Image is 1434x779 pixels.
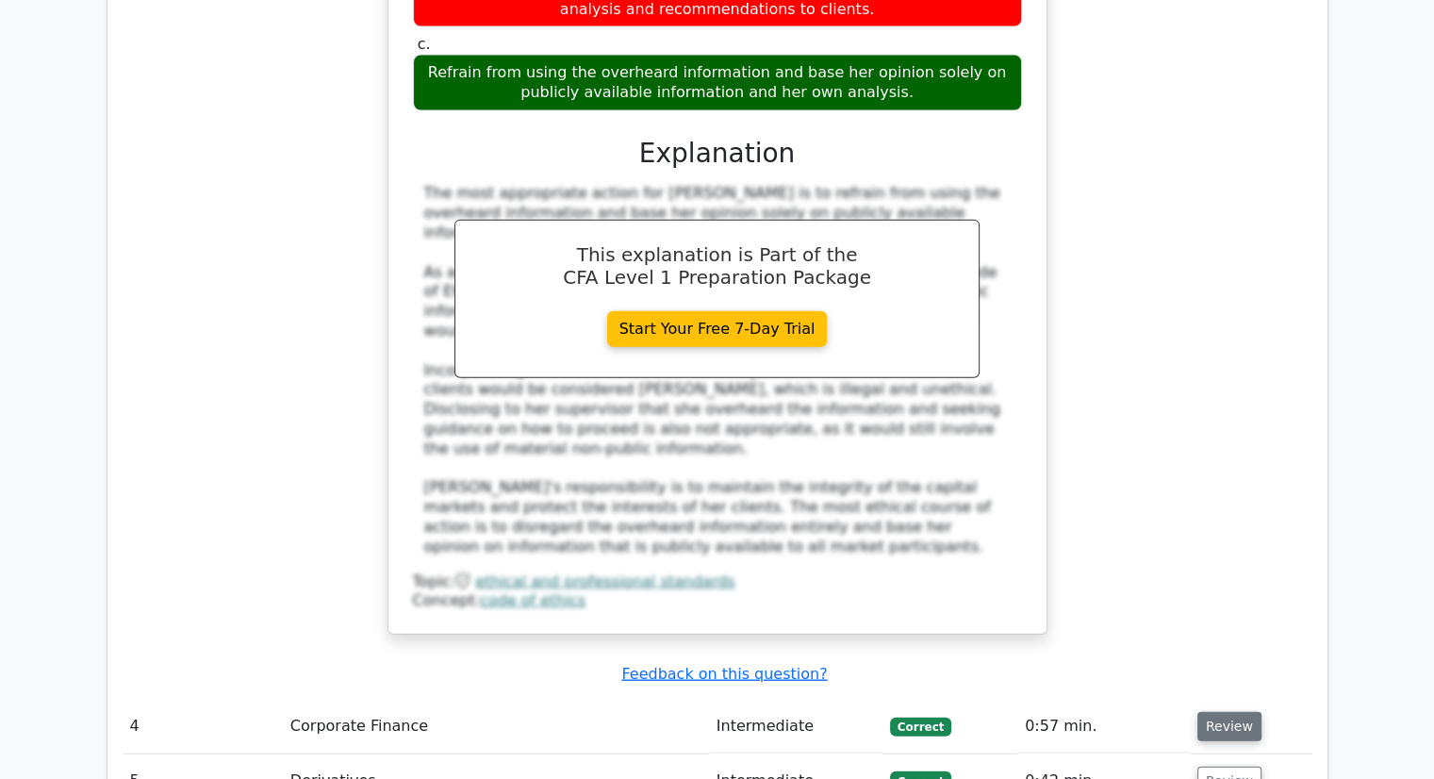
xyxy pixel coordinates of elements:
[480,591,585,609] a: code of ethics
[413,591,1022,611] div: Concept:
[283,700,709,754] td: Corporate Finance
[1197,712,1261,741] button: Review
[621,665,827,683] a: Feedback on this question?
[413,572,1022,592] div: Topic:
[413,55,1022,111] div: Refrain from using the overheard information and base her opinion solely on publicly available in...
[418,35,431,53] span: c.
[475,572,734,590] a: ethical and professional standards
[1017,700,1190,754] td: 0:57 min.
[709,700,882,754] td: Intermediate
[890,718,951,737] span: Correct
[123,700,283,754] td: 4
[607,311,828,347] a: Start Your Free 7-Day Trial
[424,184,1011,556] div: The most appropriate action for [PERSON_NAME] is to refrain from using the overheard information ...
[424,138,1011,170] h3: Explanation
